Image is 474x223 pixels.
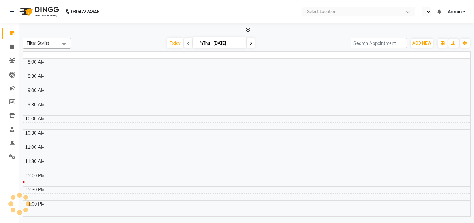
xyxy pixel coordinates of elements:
[351,38,407,48] input: Search Appointment
[167,38,183,48] span: Today
[24,144,46,151] div: 11:00 AM
[26,73,46,80] div: 8:30 AM
[26,59,46,66] div: 8:00 AM
[24,116,46,122] div: 10:00 AM
[448,8,462,15] span: Admin
[27,40,49,46] span: Filter Stylist
[27,201,46,208] div: 1:00 PM
[24,158,46,165] div: 11:30 AM
[24,130,46,137] div: 10:30 AM
[26,101,46,108] div: 9:30 AM
[24,187,46,193] div: 12:30 PM
[198,41,212,46] span: Thu
[71,3,99,21] b: 08047224946
[27,215,46,222] div: 1:30 PM
[307,8,337,15] div: Select Location
[412,41,431,46] span: ADD NEW
[26,87,46,94] div: 9:00 AM
[24,172,46,179] div: 12:00 PM
[212,38,244,48] input: 2025-09-04
[16,3,61,21] img: logo
[411,39,433,48] button: ADD NEW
